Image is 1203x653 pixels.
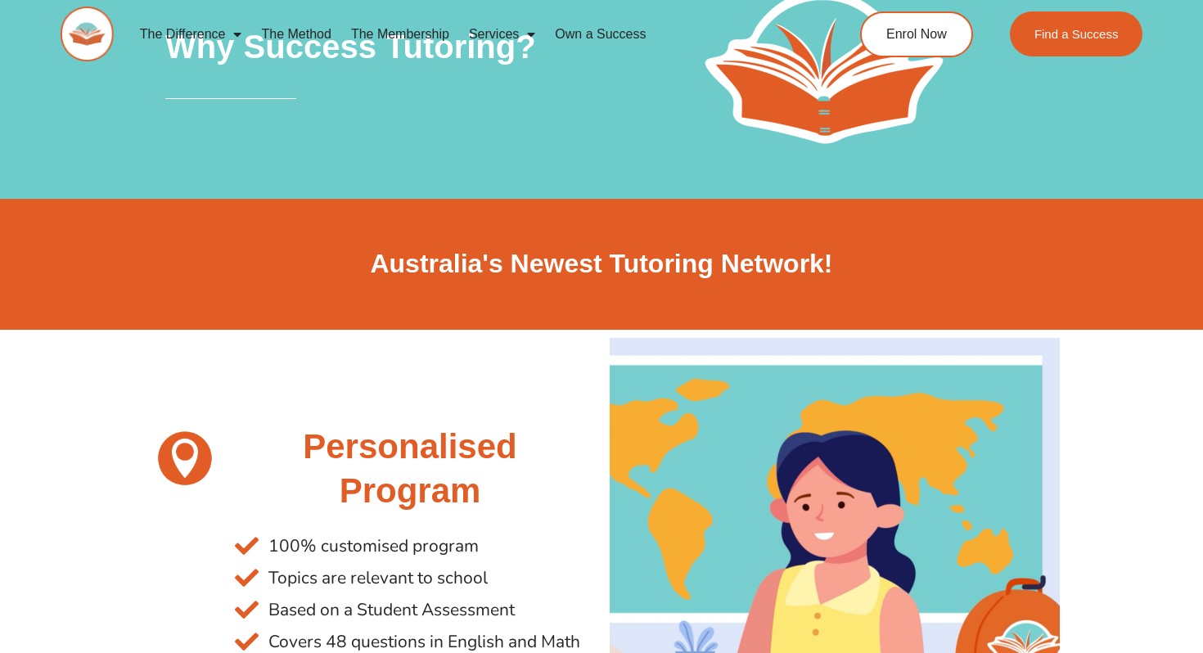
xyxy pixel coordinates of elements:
nav: Menu [130,16,799,53]
a: Services [459,16,545,53]
span: Topics are relevant to school [264,562,488,594]
a: Own a Success [545,16,656,53]
span: Based on a Student Assessment [264,594,515,626]
span: Find a Success [1034,28,1119,40]
a: Enrol Now [860,11,973,57]
span: Enrol Now [886,28,947,41]
a: Find a Success [1010,11,1143,56]
a: The Method [251,16,340,53]
h2: Australia's Newest Tutoring Network! [143,247,1060,281]
h2: Personalised Program [235,425,585,514]
span: 100% customised program [264,530,479,562]
a: The Membership [341,16,459,53]
a: The Difference [130,16,252,53]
